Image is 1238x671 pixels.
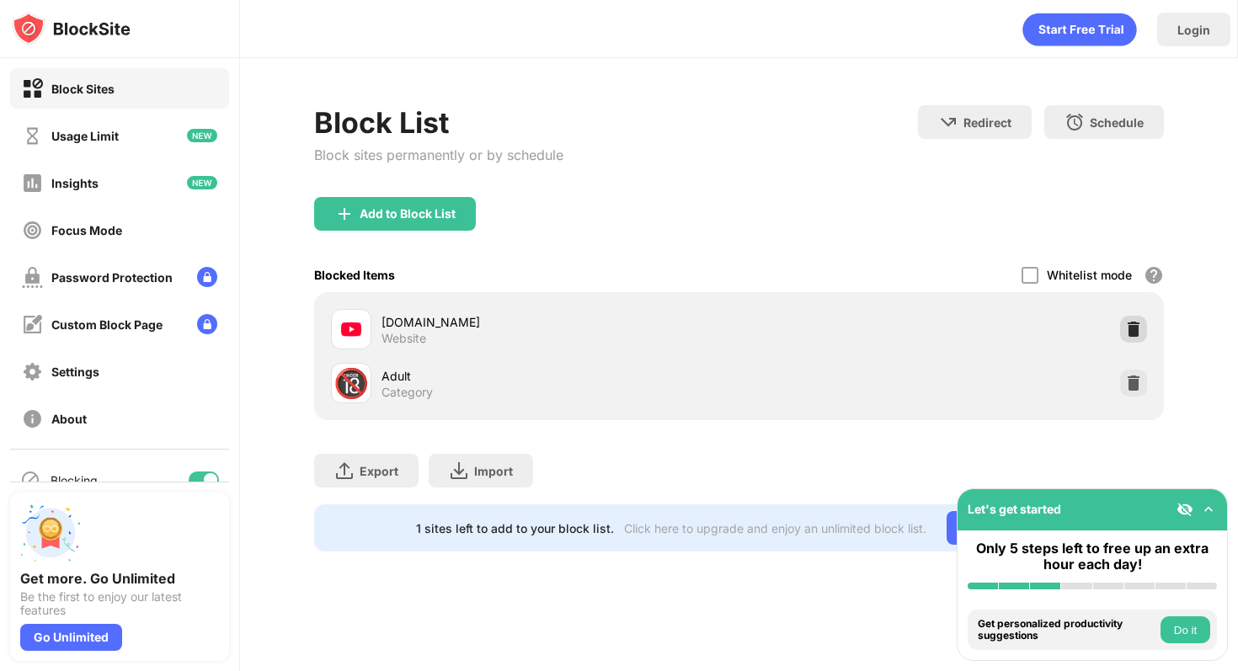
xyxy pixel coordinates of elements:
[197,267,217,287] img: lock-menu.svg
[51,129,119,143] div: Usage Limit
[341,319,361,339] img: favicons
[20,570,219,587] div: Get more. Go Unlimited
[20,624,122,651] div: Go Unlimited
[1161,616,1210,643] button: Do it
[314,268,395,282] div: Blocked Items
[51,176,99,190] div: Insights
[382,367,739,385] div: Adult
[382,313,739,331] div: [DOMAIN_NAME]
[382,385,433,400] div: Category
[51,82,115,96] div: Block Sites
[51,412,87,426] div: About
[51,473,98,487] div: Blocking
[1090,115,1144,130] div: Schedule
[22,408,43,429] img: about-off.svg
[360,464,398,478] div: Export
[22,220,43,241] img: focus-off.svg
[51,223,122,237] div: Focus Mode
[1177,23,1210,37] div: Login
[624,521,926,535] div: Click here to upgrade and enjoy an unlimited block list.
[22,173,43,194] img: insights-off.svg
[22,125,43,146] img: time-usage-off.svg
[187,129,217,142] img: new-icon.svg
[51,317,163,332] div: Custom Block Page
[20,503,81,563] img: push-unlimited.svg
[1200,501,1217,518] img: omni-setup-toggle.svg
[314,146,563,163] div: Block sites permanently or by schedule
[968,502,1061,516] div: Let's get started
[20,470,40,490] img: blocking-icon.svg
[334,366,369,401] div: 🔞
[22,267,43,288] img: password-protection-off.svg
[1047,268,1132,282] div: Whitelist mode
[1177,501,1193,518] img: eye-not-visible.svg
[22,78,43,99] img: block-on.svg
[1022,13,1137,46] div: animation
[197,314,217,334] img: lock-menu.svg
[187,176,217,189] img: new-icon.svg
[20,590,219,617] div: Be the first to enjoy our latest features
[12,12,131,45] img: logo-blocksite.svg
[314,105,563,140] div: Block List
[947,511,1062,545] div: Go Unlimited
[22,314,43,335] img: customize-block-page-off.svg
[978,618,1156,642] div: Get personalized productivity suggestions
[963,115,1011,130] div: Redirect
[968,541,1217,572] div: Only 5 steps left to free up an extra hour each day!
[51,270,173,285] div: Password Protection
[474,464,513,478] div: Import
[360,207,456,221] div: Add to Block List
[22,361,43,382] img: settings-off.svg
[51,365,99,379] div: Settings
[382,331,426,346] div: Website
[416,521,614,535] div: 1 sites left to add to your block list.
